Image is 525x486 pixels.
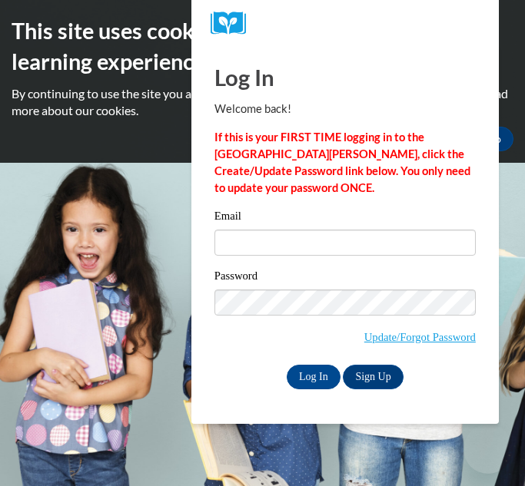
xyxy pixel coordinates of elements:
strong: If this is your FIRST TIME logging in to the [GEOGRAPHIC_DATA][PERSON_NAME], click the Create/Upd... [214,131,470,194]
a: Update/Forgot Password [364,331,476,343]
input: Log In [287,365,341,389]
a: Sign Up [343,365,403,389]
p: By continuing to use the site you agree to our use of cookies. Use the ‘More info’ button to read... [12,85,513,119]
img: Logo brand [211,12,257,35]
a: COX Campus [211,12,480,35]
h1: Log In [214,61,476,93]
h2: This site uses cookies to help improve your learning experience. [12,15,513,78]
label: Password [214,270,476,286]
iframe: Button to launch messaging window [464,425,513,474]
label: Email [214,210,476,226]
p: Welcome back! [214,101,476,117]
